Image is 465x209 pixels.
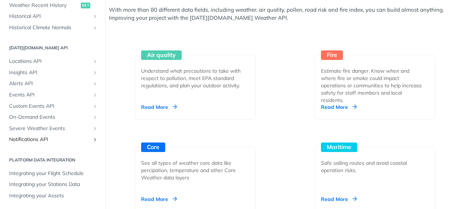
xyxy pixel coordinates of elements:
[109,6,465,22] p: With more than 80 different data fields, including weather, air quality, pollen, road risk and fi...
[141,195,177,203] div: Read More
[9,24,90,31] span: Historical Climate Normals
[92,137,98,142] button: Show subpages for Notifications API
[92,58,98,64] button: Show subpages for Locations API
[321,67,423,104] div: Estimate fire danger. Know when and where fire or smoke could impact operations or communities to...
[9,58,90,65] span: Locations API
[9,69,90,76] span: Insights API
[9,13,90,20] span: Historical API
[5,179,100,190] a: Integrating your Stations Data
[5,67,100,78] a: Insights APIShow subpages for Insights API
[312,28,438,120] a: Fire Estimate fire danger. Know when and where fire or smoke could impact operations or communiti...
[81,3,90,8] span: get
[9,80,90,87] span: Alerts API
[5,78,100,89] a: Alerts APIShow subpages for Alerts API
[5,101,100,112] a: Custom Events APIShow subpages for Custom Events API
[92,14,98,19] button: Show subpages for Historical API
[9,103,90,110] span: Custom Events API
[5,190,100,201] a: Integrating your Assets
[5,45,100,51] h2: [DATE][DOMAIN_NAME] API
[321,142,357,152] div: Maritime
[141,50,182,60] div: Air quality
[92,103,98,109] button: Show subpages for Custom Events API
[5,123,100,134] a: Severe Weather EventsShow subpages for Severe Weather Events
[321,159,423,174] div: Safe sailing routes and avoid coastal operation risks.
[9,125,90,132] span: Severe Weather Events
[141,142,165,152] div: Core
[92,126,98,132] button: Show subpages for Severe Weather Events
[321,103,357,111] div: Read More
[132,28,258,120] a: Air quality Understand what precautions to take with respect to pollution, meet EPA standard regu...
[9,136,90,143] span: Notifications API
[5,22,100,33] a: Historical Climate NormalsShow subpages for Historical Climate Normals
[92,70,98,76] button: Show subpages for Insights API
[5,134,100,145] a: Notifications APIShow subpages for Notifications API
[321,50,343,60] div: Fire
[5,112,100,123] a: On-Demand EventsShow subpages for On-Demand Events
[321,195,357,203] div: Read More
[5,90,100,100] a: Events APIShow subpages for Events API
[9,170,98,177] span: Integrating your Flight Schedule
[92,81,98,87] button: Show subpages for Alerts API
[5,56,100,67] a: Locations APIShow subpages for Locations API
[9,91,90,99] span: Events API
[141,103,177,111] div: Read More
[9,2,79,9] span: Weather Recent History
[92,92,98,98] button: Show subpages for Events API
[9,181,98,188] span: Integrating your Stations Data
[141,159,243,181] div: See all types of weather core data like percipation, temperature and other Core Weather data layers
[141,67,243,89] div: Understand what precautions to take with respect to pollution, meet EPA standard regulations, and...
[9,114,90,121] span: On-Demand Events
[5,157,100,163] h2: Platform DATA integration
[92,25,98,31] button: Show subpages for Historical Climate Normals
[92,114,98,120] button: Show subpages for On-Demand Events
[5,168,100,179] a: Integrating your Flight Schedule
[5,11,100,22] a: Historical APIShow subpages for Historical API
[9,192,98,199] span: Integrating your Assets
